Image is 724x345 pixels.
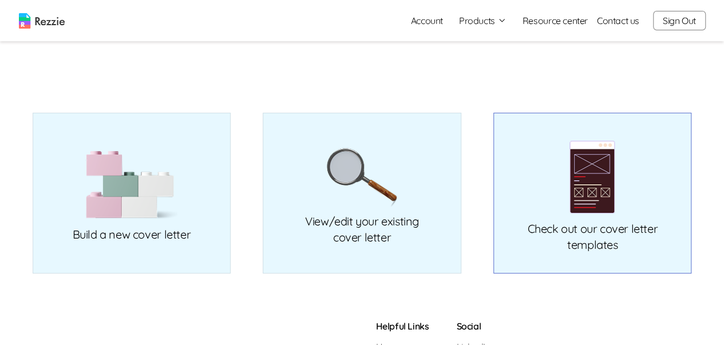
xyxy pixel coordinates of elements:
p: Check out our cover letter templates [527,221,658,253]
a: Account [402,9,452,32]
p: View/edit your existing cover letter [305,213,419,245]
button: Products [459,14,507,27]
a: Resource center [523,14,588,27]
p: Build a new cover letter [73,227,191,243]
a: View/edit your existingcover letter [263,113,461,273]
button: Sign Out [653,11,706,30]
h5: Social [456,319,498,333]
a: Build a new cover letter [33,113,231,273]
img: logo [19,13,65,29]
h5: Helpful Links [376,319,429,333]
a: Contact us [597,14,639,27]
a: Check out our cover lettertemplates [493,113,692,273]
